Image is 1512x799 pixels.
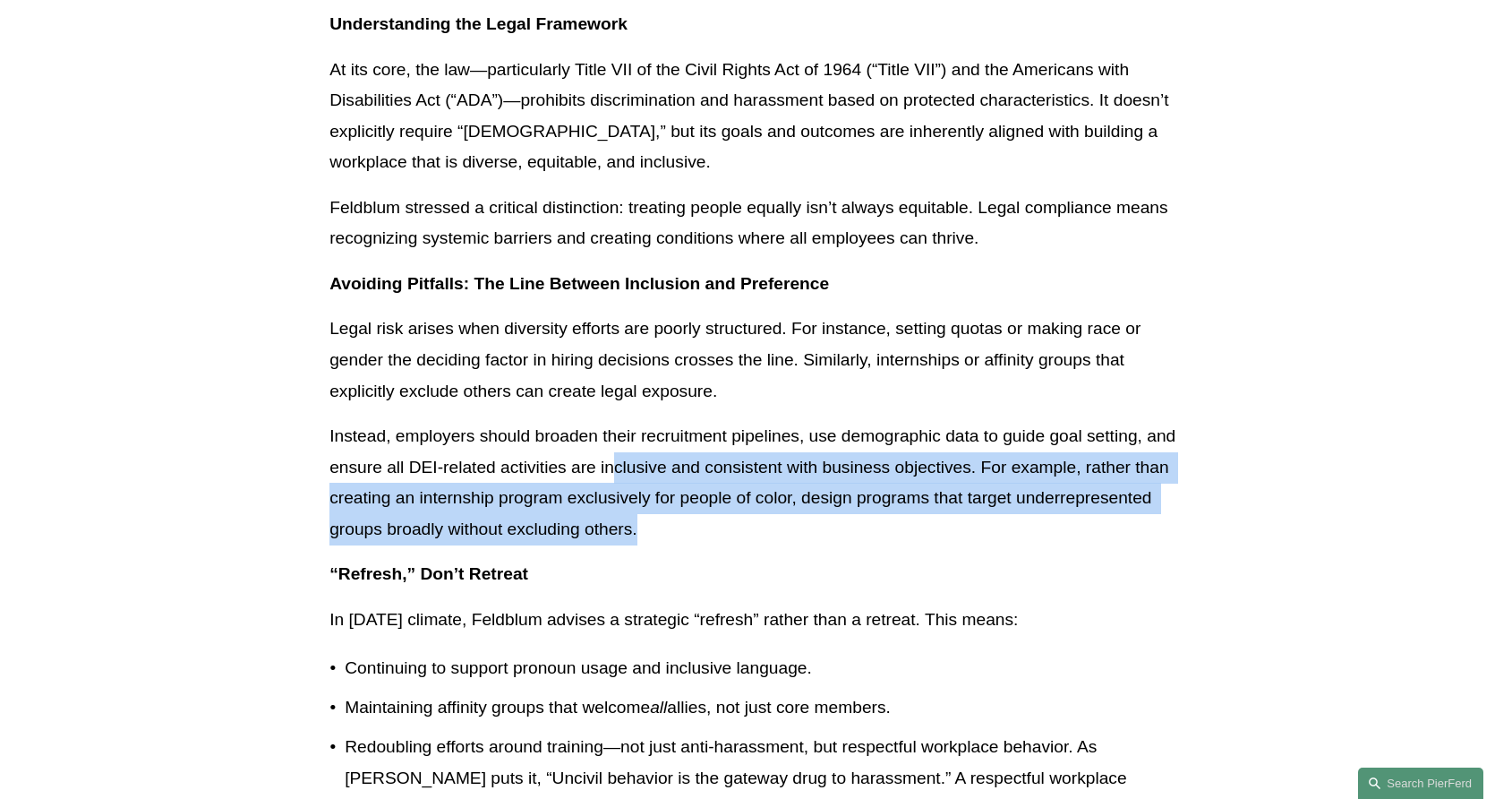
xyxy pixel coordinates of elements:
[329,564,528,583] strong: “Refresh,” Don’t Retreat
[1358,768,1483,799] a: Search this site
[329,421,1183,545] p: Instead, employers should broaden their recruitment pipelines, use demographic data to guide goal...
[329,14,628,33] strong: Understanding the Legal Framework
[329,605,1183,636] p: In [DATE] climate, Feldblum advises a strategic “refresh” rather than a retreat. This means:
[329,314,1183,407] p: Legal risk arises when diversity efforts are poorly structured. For instance, setting quotas or m...
[329,55,1183,178] p: At its core, the law—particularly Title VII of the Civil Rights Act of 1964 (“Title VII”) and the...
[329,274,829,293] strong: Avoiding Pitfalls: The Line Between Inclusion and Preference
[329,193,1183,254] p: Feldblum stressed a critical distinction: treating people equally isn’t always equitable. Legal c...
[650,698,667,717] em: all
[345,692,1183,724] p: Maintaining affinity groups that welcome allies, not just core members.
[345,653,1183,684] p: Continuing to support pronoun usage and inclusive language.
